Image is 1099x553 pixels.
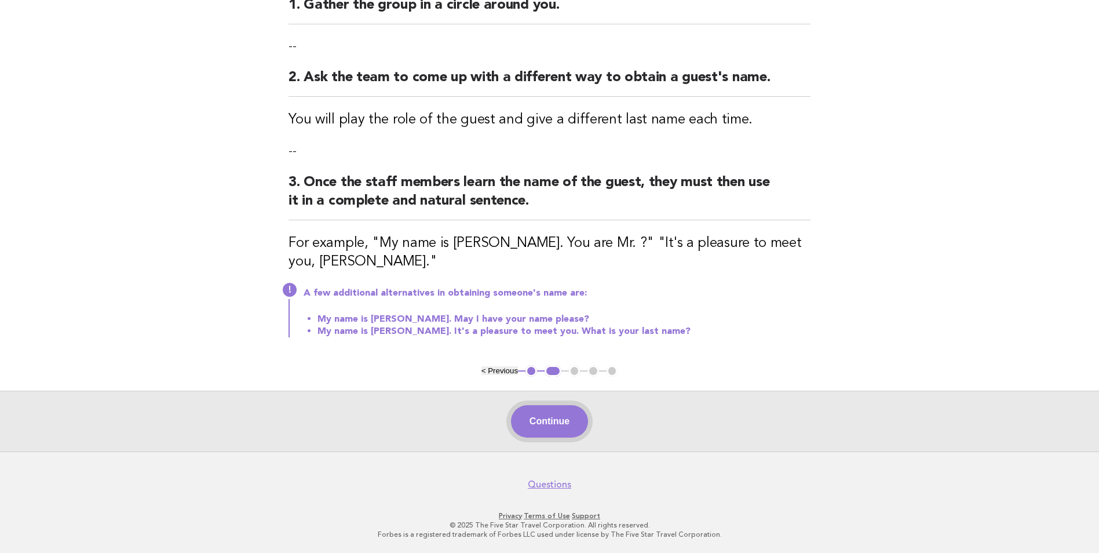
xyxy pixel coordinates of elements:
[195,511,904,521] p: · ·
[289,143,810,159] p: --
[525,365,537,377] button: 1
[289,38,810,54] p: --
[289,111,810,129] h3: You will play the role of the guest and give a different last name each time.
[317,313,810,325] li: My name is [PERSON_NAME]. May I have your name please?
[528,479,571,490] a: Questions
[499,512,522,520] a: Privacy
[289,68,810,97] h2: 2. Ask the team to come up with a different way to obtain a guest's name.
[524,512,570,520] a: Terms of Use
[289,234,810,271] h3: For example, "My name is [PERSON_NAME]. You are Mr. ?" "It's a pleasure to meet you, [PERSON_NAME]."
[304,288,810,299] p: A few additional alternatives in obtaining someone's name are:
[545,365,561,377] button: 2
[289,173,810,220] h2: 3. Once the staff members learn the name of the guest, they must then use it in a complete and na...
[572,512,600,520] a: Support
[481,366,518,375] button: < Previous
[511,405,588,438] button: Continue
[195,530,904,539] p: Forbes is a registered trademark of Forbes LLC used under license by The Five Star Travel Corpora...
[195,521,904,530] p: © 2025 The Five Star Travel Corporation. All rights reserved.
[317,325,810,337] li: My name is [PERSON_NAME]. It's a pleasure to meet you. What is your last name?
